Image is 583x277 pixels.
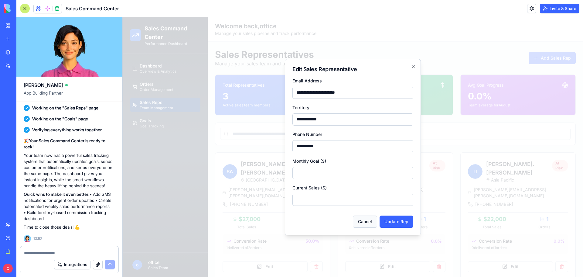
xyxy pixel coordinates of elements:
button: Update Rep [257,199,291,211]
span: 13:52 [33,236,42,241]
span: Working on the "Sales Reps" page [32,105,98,111]
label: Current Sales ($) [170,168,204,173]
span: Sales Command Center [66,5,119,12]
strong: Quick wins to make it even better: [24,192,90,197]
span: Working on the "Goals" page [32,116,88,122]
img: logo [4,4,42,13]
label: Monthly Goal ($) [170,141,203,147]
label: Territory [170,88,187,93]
label: Email Address [170,61,199,66]
p: Time to close those deals! 💪 [24,224,115,230]
span: App Building Partner [24,90,115,101]
span: O [3,264,13,273]
p: Your team now has a powerful sales tracking system that automatically updates goals, sends custom... [24,152,115,189]
img: Ella_00000_wcx2te.png [24,235,31,242]
button: Cancel [230,199,254,211]
button: Integrations [54,260,90,269]
span: [PERSON_NAME] [24,81,63,89]
strong: Your Sales Command Center is ready to rock! [24,138,105,149]
label: Phone Number [170,115,199,120]
span: Verifying everything works together [32,127,102,133]
h2: Edit Sales Representative [170,50,291,55]
p: 🎉 [24,138,115,150]
button: Invite & Share [540,4,579,13]
p: • Add SMS notifications for urgent order updates • Create automated weekly sales performance repo... [24,191,115,222]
